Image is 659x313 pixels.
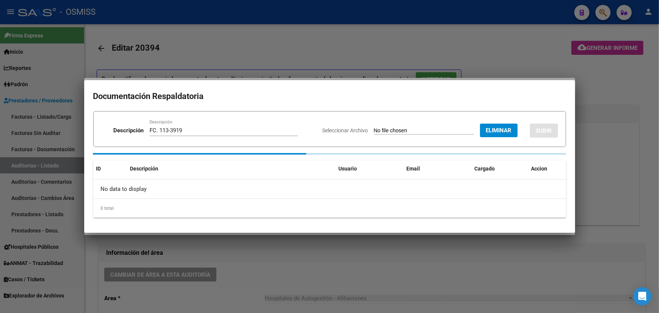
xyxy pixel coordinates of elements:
span: SUBIR [536,127,552,134]
span: Cargado [475,166,495,172]
span: Seleccionar Archivo [323,127,368,133]
span: Descripción [130,166,159,172]
div: No data to display [93,180,566,198]
button: SUBIR [530,124,558,138]
datatable-header-cell: Cargado [472,161,528,177]
datatable-header-cell: ID [93,161,127,177]
datatable-header-cell: Accion [528,161,566,177]
span: Usuario [339,166,357,172]
span: Email [407,166,420,172]
span: Eliminar [486,127,512,134]
div: Open Intercom Messenger [633,287,651,305]
datatable-header-cell: Email [404,161,472,177]
datatable-header-cell: Descripción [127,161,336,177]
span: Accion [531,166,548,172]
datatable-header-cell: Usuario [336,161,404,177]
div: 0 total [93,199,566,218]
p: Descripción [113,126,144,135]
span: ID [96,166,101,172]
h2: Documentación Respaldatoria [93,89,566,104]
button: Eliminar [480,124,518,137]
